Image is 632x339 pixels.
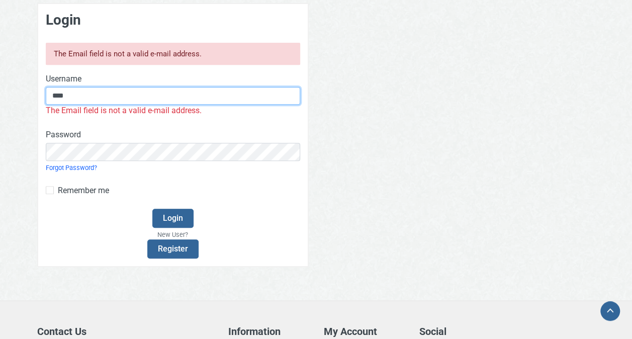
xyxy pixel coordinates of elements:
div: The Email field is not a valid e-mail address. [54,49,292,59]
h3: Login [46,12,300,29]
label: Remember me [58,185,109,197]
a: Forgot Password? [46,164,97,172]
label: Password [46,129,81,141]
h5: My Account [324,325,404,337]
h5: Contact Us [37,325,213,337]
h5: Information [228,325,309,337]
span: The Email field is not a valid e-mail address. [46,106,202,115]
button: Login [152,209,194,228]
a: Register [147,239,199,259]
label: Username [46,73,81,85]
small: New User? [157,230,188,239]
h5: Social [419,325,595,337]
